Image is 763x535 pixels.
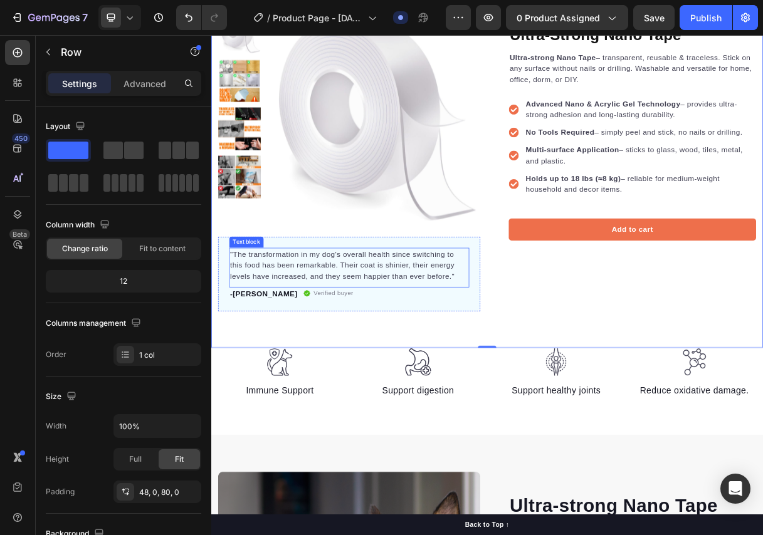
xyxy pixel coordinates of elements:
strong: Advanced Nano & Acrylic Gel Technology [429,88,639,99]
p: Support healthy joints [387,476,554,494]
button: Save [633,5,675,30]
strong: No Tools Required [429,127,523,138]
p: Advanced [124,77,166,90]
button: 7 [5,5,93,30]
span: Fit to content [139,243,186,254]
button: 0 product assigned [506,5,628,30]
div: Layout [46,118,88,135]
div: Order [46,349,66,360]
img: 495611768014373769-1cbd2799-6668-40fe-84ba-e8b6c9135f18.svg [640,427,678,465]
img: 495611768014373769-1841055a-c466-405c-aa1d-460d2394428c.svg [263,427,301,465]
p: – reliable for medium-weight household and decor items. [429,188,741,218]
button: Add to cart [406,250,743,280]
p: – simply peel and stick, no nails or drilling. [429,125,741,140]
div: Width [46,420,66,432]
div: 450 [12,133,30,143]
span: Fit [175,454,184,465]
p: Immune Support [11,476,177,494]
iframe: Design area [211,35,763,535]
span: Product Page - [DATE] 10:39:25 [273,11,363,24]
span: 0 product assigned [517,11,600,24]
p: Settings [62,77,97,90]
p: Row [61,44,167,60]
p: Support digestion [199,476,366,494]
div: Publish [690,11,722,24]
input: Auto [114,415,201,437]
div: 48, 0, 80, 0 [139,487,198,498]
span: / [267,11,270,24]
span: Full [129,454,142,465]
div: 1 col [139,350,198,361]
p: – sticks to glass, wood, tiles, metal, and plastic. [429,149,741,179]
div: Add to cart [546,257,603,273]
img: 495611768014373769-d4ab8aed-d63a-4024-af0b-f0a1f434b09a.svg [451,427,489,465]
img: 495611768014373769-102daaca-9cf2-4711-8f44-7b8313c0763d.svg [75,427,112,465]
p: – provides ultra-strong adhesion and long-lasting durability. [429,86,741,117]
div: Undo/Redo [176,5,227,30]
div: Size [46,388,79,405]
div: 12 [48,273,199,290]
button: Publish [680,5,732,30]
span: Save [644,13,665,23]
div: Columns management [46,315,144,332]
p: 7 [82,10,88,25]
strong: Holds up to 18 lbs (≈8 kg) [429,190,559,200]
div: Open Intercom Messenger [720,474,750,504]
strong: Ultra-strong Nano Tape [407,25,525,36]
strong: Multi-surface Application [429,151,556,162]
p: – transparent, reusable & traceless. Stick on any surface without nails or drilling. Washable and... [407,23,742,68]
div: Column width [46,217,112,234]
div: Padding [46,486,75,497]
div: Beta [9,229,30,239]
div: Height [46,454,69,465]
span: Change ratio [62,243,108,254]
p: Reduce oxidative damage. [576,476,742,494]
